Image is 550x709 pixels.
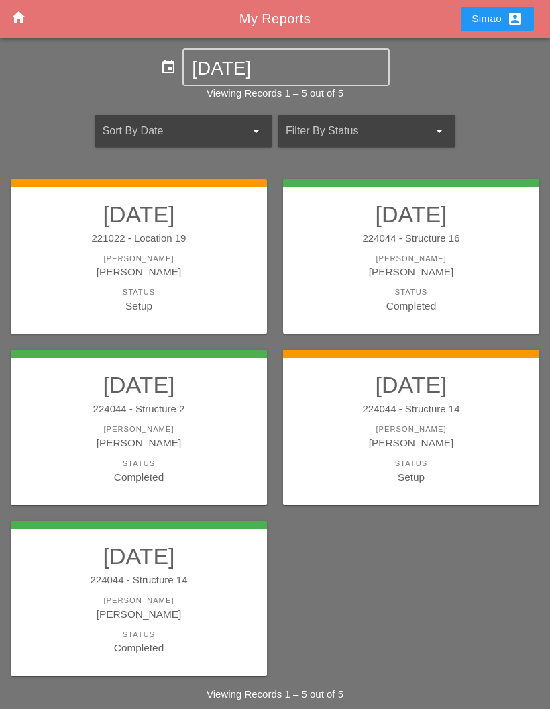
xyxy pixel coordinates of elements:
[24,253,254,265] div: [PERSON_NAME]
[24,629,254,641] div: Status
[296,298,526,314] div: Completed
[296,201,526,228] h2: [DATE]
[296,424,526,435] div: [PERSON_NAME]
[296,371,526,484] a: [DATE]224044 - Structure 14[PERSON_NAME][PERSON_NAME]StatusSetup
[431,123,447,139] i: arrow_drop_down
[24,640,254,655] div: Completed
[24,435,254,451] div: [PERSON_NAME]
[461,7,534,31] button: Simao
[24,287,254,298] div: Status
[24,542,254,569] h2: [DATE]
[24,201,254,228] h2: [DATE]
[192,58,380,79] input: Select Date
[24,201,254,314] a: [DATE]221022 - Location 19[PERSON_NAME][PERSON_NAME]StatusSetup
[24,573,254,588] div: 224044 - Structure 14
[24,298,254,314] div: Setup
[296,469,526,485] div: Setup
[296,253,526,265] div: [PERSON_NAME]
[24,595,254,606] div: [PERSON_NAME]
[24,371,254,484] a: [DATE]224044 - Structure 2[PERSON_NAME][PERSON_NAME]StatusCompleted
[248,123,264,139] i: arrow_drop_down
[507,11,523,27] i: account_box
[296,435,526,451] div: [PERSON_NAME]
[11,9,27,26] i: home
[24,424,254,435] div: [PERSON_NAME]
[296,264,526,279] div: [PERSON_NAME]
[160,59,176,75] i: event
[24,606,254,622] div: [PERSON_NAME]
[24,542,254,655] a: [DATE]224044 - Structure 14[PERSON_NAME][PERSON_NAME]StatusCompleted
[296,231,526,246] div: 224044 - Structure 16
[296,401,526,417] div: 224044 - Structure 14
[296,287,526,298] div: Status
[24,371,254,398] h2: [DATE]
[24,469,254,485] div: Completed
[24,401,254,417] div: 224044 - Structure 2
[296,201,526,314] a: [DATE]224044 - Structure 16[PERSON_NAME][PERSON_NAME]StatusCompleted
[296,458,526,469] div: Status
[24,458,254,469] div: Status
[296,371,526,398] h2: [DATE]
[24,231,254,246] div: 221022 - Location 19
[239,11,311,26] span: My Reports
[24,264,254,279] div: [PERSON_NAME]
[472,11,523,27] div: Simao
